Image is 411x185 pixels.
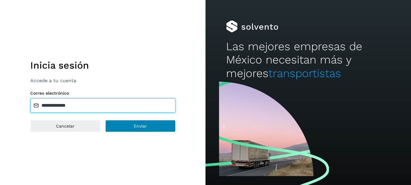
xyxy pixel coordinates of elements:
[30,60,176,71] h1: Inicia sesión
[226,40,390,80] h2: Las mejores empresas de México necesitan más y mejores
[105,120,176,132] button: Enviar
[30,91,176,96] label: Correo electrónico
[134,124,147,128] span: Enviar
[56,124,74,128] span: Cancelar
[268,67,341,80] span: transportistas
[30,120,100,132] button: Cancelar
[30,78,176,83] p: Accede a tu cuenta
